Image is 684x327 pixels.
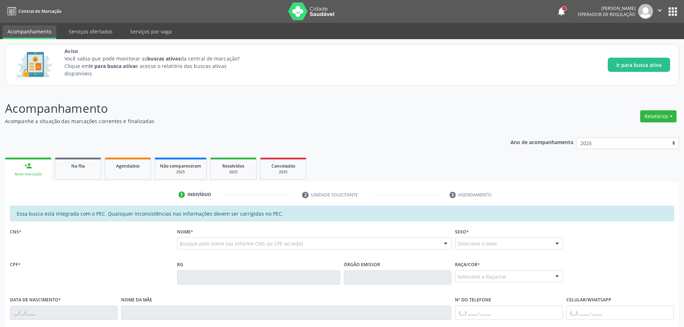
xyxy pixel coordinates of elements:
div: Indivíduo [187,191,211,198]
span: Selecione o sexo [457,240,497,247]
img: Imagem de CalloutCard [14,49,55,81]
button: Ir para busca ativa [608,58,670,72]
p: Acompanhamento [5,100,477,117]
span: Selecione a Raça/cor [457,273,507,280]
a: Serviços por vaga [125,25,177,38]
a: Central de Marcação [5,5,61,17]
i:  [656,6,664,14]
label: Data de nascimento [10,295,61,306]
div: Nova marcação [10,172,46,177]
p: Ano de acompanhamento [511,137,574,146]
div: [PERSON_NAME] [578,5,636,11]
div: Essa busca está integrada com o PEC. Quaisquer inconsistências nas informações devem ser corrigid... [10,206,674,221]
span: Resolvidos [222,163,244,169]
span: Na fila [71,163,85,169]
div: 2025 [265,169,301,175]
div: 2025 [216,169,251,175]
span: Não compareceram [160,163,201,169]
label: Nome da mãe [121,295,152,306]
input: __/__/____ [10,306,118,320]
button: Relatórios [640,110,677,122]
span: Central de Marcação [19,8,61,14]
a: Acompanhamento [2,25,56,39]
span: Agendados [116,163,140,169]
span: Aviso [64,47,253,55]
p: Acompanhe a situação das marcações correntes e finalizadas [5,117,477,125]
strong: buscas ativas [147,55,180,62]
img: img [638,4,653,19]
div: person_add [24,162,32,170]
span: Busque pelo nome (ou informe CNS ou CPF ao lado) [180,240,303,247]
label: Nº do Telefone [455,295,491,306]
span: Cancelados [271,163,295,169]
p: Você sabia que pode monitorar as da central de marcação? Clique em e acesse o relatório das busca... [64,55,253,77]
label: CNS [10,226,21,237]
label: Nome [177,226,193,237]
label: Raça/cor [455,259,480,270]
label: CPF [10,259,21,270]
label: RG [177,259,183,270]
button: notifications [556,6,566,16]
label: Sexo [455,226,469,237]
label: Celular/WhatsApp [566,295,611,306]
span: Ir para busca ativa [616,61,662,69]
div: 2025 [160,169,201,175]
button:  [653,4,667,19]
span: Operador de regulação [578,11,636,17]
div: 1 [178,191,185,198]
input: (__) _____-_____ [566,306,674,320]
label: Órgão emissor [344,259,380,270]
button: apps [667,5,679,18]
strong: Ir para busca ativa [89,63,135,69]
input: (__) _____-_____ [455,306,563,320]
a: Serviços ofertados [64,25,118,38]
